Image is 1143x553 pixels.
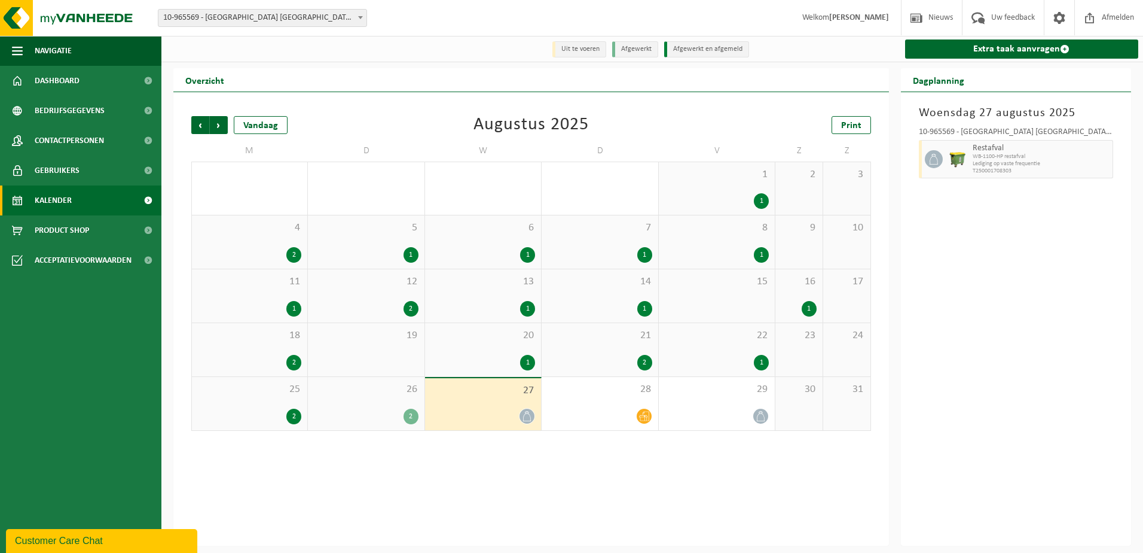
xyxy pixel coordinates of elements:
span: 30 [781,383,817,396]
span: 11 [198,275,301,288]
span: 26 [314,383,418,396]
div: 2 [404,409,418,424]
div: 1 [520,355,535,370]
span: Volgende [210,116,228,134]
td: V [659,140,775,162]
span: 7 [548,221,652,235]
a: Print [832,116,871,134]
div: 2 [404,301,418,317]
h2: Dagplanning [901,68,976,92]
span: T250001708303 [973,168,1110,175]
span: 13 [431,275,535,288]
td: Z [775,140,823,162]
span: 29 [665,383,769,396]
a: Extra taak aanvragen [905,39,1139,59]
div: Augustus 2025 [473,116,589,134]
li: Uit te voeren [552,41,606,57]
td: D [308,140,424,162]
td: M [191,140,308,162]
span: WB-1100-HP restafval [973,153,1110,160]
div: 1 [404,247,418,263]
span: 24 [829,329,864,342]
div: 2 [286,409,301,424]
span: 31 [829,383,864,396]
div: 1 [754,193,769,209]
div: 2 [286,355,301,370]
span: Gebruikers [35,156,80,186]
div: 1 [802,301,817,317]
span: Print [841,121,861,130]
div: 2 [286,247,301,263]
span: 10 [829,221,864,235]
span: 27 [431,384,535,397]
span: 14 [548,275,652,288]
span: 17 [829,275,864,288]
span: 12 [314,275,418,288]
span: 18 [198,329,301,342]
span: Vorige [191,116,209,134]
span: 10-965569 - VAN DER VALK HOTEL PARK LANE ANTWERPEN NV - ANTWERPEN [158,10,366,26]
li: Afgewerkt [612,41,658,57]
span: 8 [665,221,769,235]
span: Acceptatievoorwaarden [35,245,132,275]
span: 10-965569 - VAN DER VALK HOTEL PARK LANE ANTWERPEN NV - ANTWERPEN [158,9,367,27]
span: Bedrijfsgegevens [35,96,105,126]
span: 6 [431,221,535,235]
div: 1 [754,247,769,263]
td: Z [823,140,871,162]
span: 20 [431,329,535,342]
img: WB-1100-HPE-GN-50 [949,150,967,168]
div: 1 [520,247,535,263]
span: Lediging op vaste frequentie [973,160,1110,168]
span: 1 [665,168,769,181]
strong: [PERSON_NAME] [829,13,889,22]
span: 25 [198,383,301,396]
span: 22 [665,329,769,342]
div: 1 [520,301,535,317]
div: 1 [754,355,769,370]
span: 5 [314,221,418,235]
td: D [542,140,658,162]
div: 1 [637,301,652,317]
span: Restafval [973,144,1110,153]
span: 2 [781,168,817,181]
div: 1 [637,247,652,263]
span: 16 [781,275,817,288]
span: Navigatie [35,36,72,66]
span: Dashboard [35,66,80,96]
div: 10-965569 - [GEOGRAPHIC_DATA] [GEOGRAPHIC_DATA] - [GEOGRAPHIC_DATA] [919,128,1114,140]
h2: Overzicht [173,68,236,92]
span: Product Shop [35,215,89,245]
span: 3 [829,168,864,181]
td: W [425,140,542,162]
div: Vandaag [234,116,288,134]
span: 21 [548,329,652,342]
span: 9 [781,221,817,235]
iframe: chat widget [6,527,200,553]
div: 1 [286,301,301,317]
span: Contactpersonen [35,126,104,156]
span: 4 [198,221,301,235]
span: 23 [781,329,817,342]
span: 28 [548,383,652,396]
span: 19 [314,329,418,342]
span: 15 [665,275,769,288]
div: 2 [637,355,652,370]
li: Afgewerkt en afgemeld [664,41,749,57]
h3: Woensdag 27 augustus 2025 [919,104,1114,122]
span: Kalender [35,186,72,215]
